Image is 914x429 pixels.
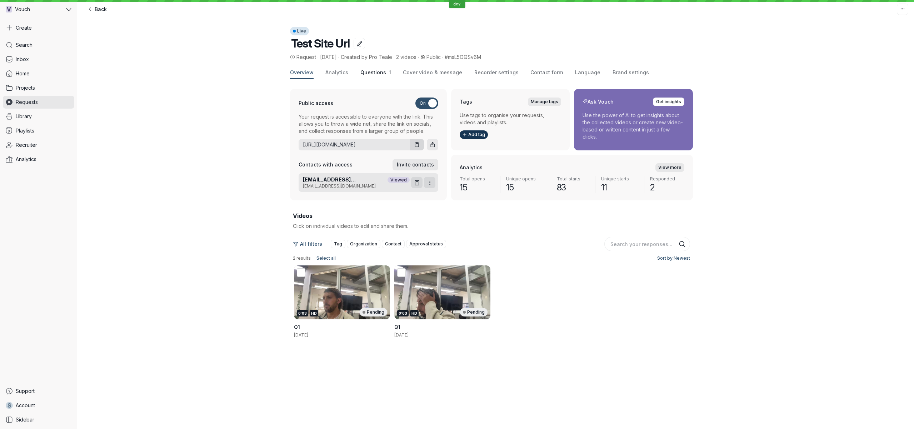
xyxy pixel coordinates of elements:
span: Analytics [16,156,36,163]
span: 15 [460,182,494,193]
span: Test Site Url [291,36,350,50]
span: Search [16,41,33,49]
span: Support [16,388,35,395]
span: Manage tags [531,98,558,105]
span: Responded [650,176,684,182]
span: Home [16,70,30,77]
a: View more [655,163,684,172]
span: Approval status [409,240,443,248]
span: Contact [385,240,401,248]
h3: Contacts with access [299,161,353,168]
div: HD [310,310,318,316]
div: HD [410,310,419,316]
span: [DATE] [320,54,337,60]
span: Requests [16,99,38,106]
a: Search [3,39,74,51]
a: Manage tags [528,98,561,106]
span: Invite contacts [397,161,434,168]
h3: Public access [299,100,333,107]
span: 2 videos [396,54,416,60]
a: Inbox [3,53,74,66]
span: Organization [350,240,377,248]
span: Unique starts [601,176,638,182]
span: #msL5OQSv6M [445,54,481,60]
button: Organization [347,240,380,248]
div: 0:03 [397,310,409,316]
span: [DATE] [394,332,409,338]
a: Sidebar [3,413,74,426]
span: S [8,402,11,409]
span: · [441,54,445,61]
button: Select all [314,254,339,263]
span: Total opens [460,176,494,182]
span: [EMAIL_ADDRESS][DOMAIN_NAME] [303,183,410,189]
span: Q1 [294,324,300,330]
span: Contact form [530,69,563,76]
span: Sort by: Newest [657,255,690,262]
span: · [416,54,420,61]
span: Cover video & message [403,69,462,76]
h2: Analytics [460,164,483,171]
span: 1 [386,69,391,75]
button: Sort by:Newest [654,254,690,263]
span: Select all [316,255,336,262]
button: Invite contacts [393,159,438,170]
span: Analytics [325,69,348,76]
p: Use tags to organise your requests, videos and playlists. [460,112,561,126]
input: Search your responses... [604,237,690,251]
button: VVouch [3,3,74,16]
span: Language [575,69,600,76]
span: Live [297,27,306,35]
span: Library [16,113,32,120]
span: · [316,54,320,61]
button: Create [3,21,74,34]
span: V [7,6,11,13]
div: Viewed [388,177,410,183]
a: SAccount [3,399,74,412]
a: Playlists [3,124,74,137]
a: Projects [3,81,74,94]
button: Copy URL [410,139,424,150]
div: Pending [460,308,488,316]
h2: Tags [460,98,472,105]
a: Requests [3,96,74,109]
span: Recruiter [16,141,37,149]
span: Recorder settings [474,69,519,76]
button: Get insights [653,98,684,106]
span: · [337,54,341,61]
span: Questions [360,69,386,75]
span: Total starts [557,176,590,182]
button: Copy request link [411,177,423,188]
span: 11 [601,182,638,193]
span: All filters [300,240,322,248]
span: On [420,98,426,109]
button: Approval status [406,240,446,248]
span: Overview [290,69,314,76]
a: Library [3,110,74,123]
span: Inbox [16,56,29,63]
span: Get insights [656,98,681,105]
span: 83 [557,182,590,193]
button: Search [679,241,686,248]
span: View more [658,164,681,171]
button: Edit title [354,38,365,49]
h2: Ask Vouch [583,98,614,105]
span: 2 [650,182,684,193]
span: 15 [506,182,545,193]
div: Vouch [3,3,65,16]
button: Add tag [460,130,488,139]
button: Tag [331,240,345,248]
span: Account [16,402,35,409]
span: [DATE] [294,332,308,338]
span: Unique opens [506,176,545,182]
span: Brand settings [613,69,649,76]
div: Pending [360,308,387,316]
span: Back [95,6,107,13]
button: All filters [293,238,327,250]
span: · [392,54,396,61]
a: Support [3,385,74,398]
span: Create [16,24,32,31]
span: Public [426,54,441,60]
span: Sidebar [16,416,34,423]
button: More request actions [424,177,435,188]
